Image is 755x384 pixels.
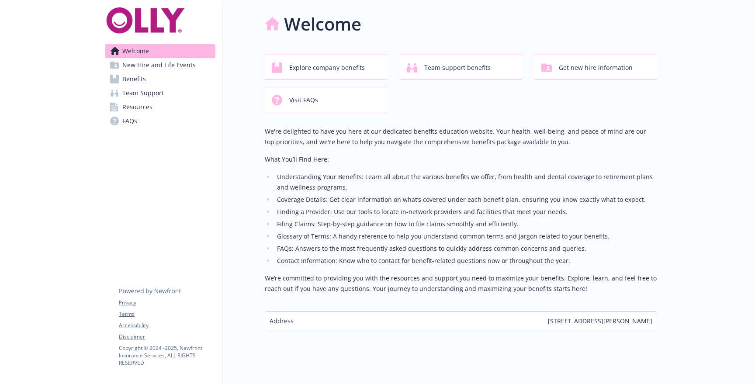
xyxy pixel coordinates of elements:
[400,55,523,80] button: Team support benefits
[265,154,657,165] p: What You’ll Find Here:
[122,100,152,114] span: Resources
[105,86,215,100] a: Team Support
[284,11,361,37] h1: Welcome
[265,87,388,112] button: Visit FAQs
[119,322,215,329] a: Accessibility
[274,219,657,229] li: Filing Claims: Step-by-step guidance on how to file claims smoothly and efficiently.
[274,231,657,242] li: Glossary of Terms: A handy reference to help you understand common terms and jargon related to yo...
[274,194,657,205] li: Coverage Details: Get clear information on what’s covered under each benefit plan, ensuring you k...
[289,59,365,76] span: Explore company benefits
[534,55,657,80] button: Get new hire information
[274,256,657,266] li: Contact Information: Know who to contact for benefit-related questions now or throughout the year.
[105,72,215,86] a: Benefits
[424,59,491,76] span: Team support benefits
[265,273,657,294] p: We’re committed to providing you with the resources and support you need to maximize your benefit...
[122,58,196,72] span: New Hire and Life Events
[559,59,633,76] span: Get new hire information
[270,316,294,325] span: Address
[105,100,215,114] a: Resources
[265,126,657,147] p: We're delighted to have you here at our dedicated benefits education website. Your health, well-b...
[122,44,149,58] span: Welcome
[274,207,657,217] li: Finding a Provider: Use our tools to locate in-network providers and facilities that meet your ne...
[105,114,215,128] a: FAQs
[274,172,657,193] li: Understanding Your Benefits: Learn all about the various benefits we offer, from health and denta...
[119,344,215,367] p: Copyright © 2024 - 2025 , Newfront Insurance Services, ALL RIGHTS RESERVED
[119,310,215,318] a: Terms
[122,72,146,86] span: Benefits
[105,58,215,72] a: New Hire and Life Events
[105,44,215,58] a: Welcome
[122,114,137,128] span: FAQs
[119,333,215,341] a: Disclaimer
[274,243,657,254] li: FAQs: Answers to the most frequently asked questions to quickly address common concerns and queries.
[122,86,164,100] span: Team Support
[265,55,388,80] button: Explore company benefits
[548,316,652,325] span: [STREET_ADDRESS][PERSON_NAME]
[289,92,318,108] span: Visit FAQs
[119,299,215,307] a: Privacy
